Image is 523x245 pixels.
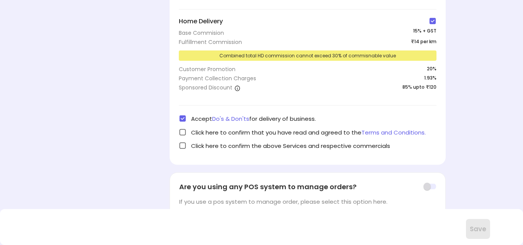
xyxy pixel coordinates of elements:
[179,84,240,91] div: Sponsored Discount
[179,128,186,136] img: check
[424,75,436,84] span: 1.93%
[212,115,249,123] span: Do's & Don'ts
[179,198,436,206] div: If you use a pos system to manage order, please select this option here.
[179,115,186,122] img: check
[179,38,242,46] div: Fulfillment Commission
[191,128,426,136] span: Click here to confirm that you have read and agreed to the
[191,142,390,150] span: Click here to confirm the above Services and respective commercials
[413,28,436,37] span: 15 % + GST
[423,182,436,191] img: toggle
[179,75,256,82] div: Payment Collection Charges
[411,38,436,46] span: ₹14 per km
[429,17,436,25] img: check
[427,65,436,73] span: 20 %
[179,65,235,73] div: Customer Promotion
[234,85,240,91] img: a1isth1TvIaw5-r4PTQNnx6qH7hW1RKYA7fi6THaHSkdiamaZazZcPW6JbVsfR8_gv9BzWgcW1PiHueWjVd6jXxw-cSlbelae...
[466,219,490,239] button: Save
[179,29,224,37] div: Base Commision
[179,17,223,26] span: Home Delivery
[179,50,436,61] div: Combined total HD commission cannot exceed 30% of commisnable value
[402,84,436,93] span: 85% upto ₹120
[179,182,356,192] span: Are you using any POS system to manage orders?
[361,128,426,136] span: Terms and Conditions.
[191,115,316,123] span: Accept for delivery of business.
[179,142,186,149] img: check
